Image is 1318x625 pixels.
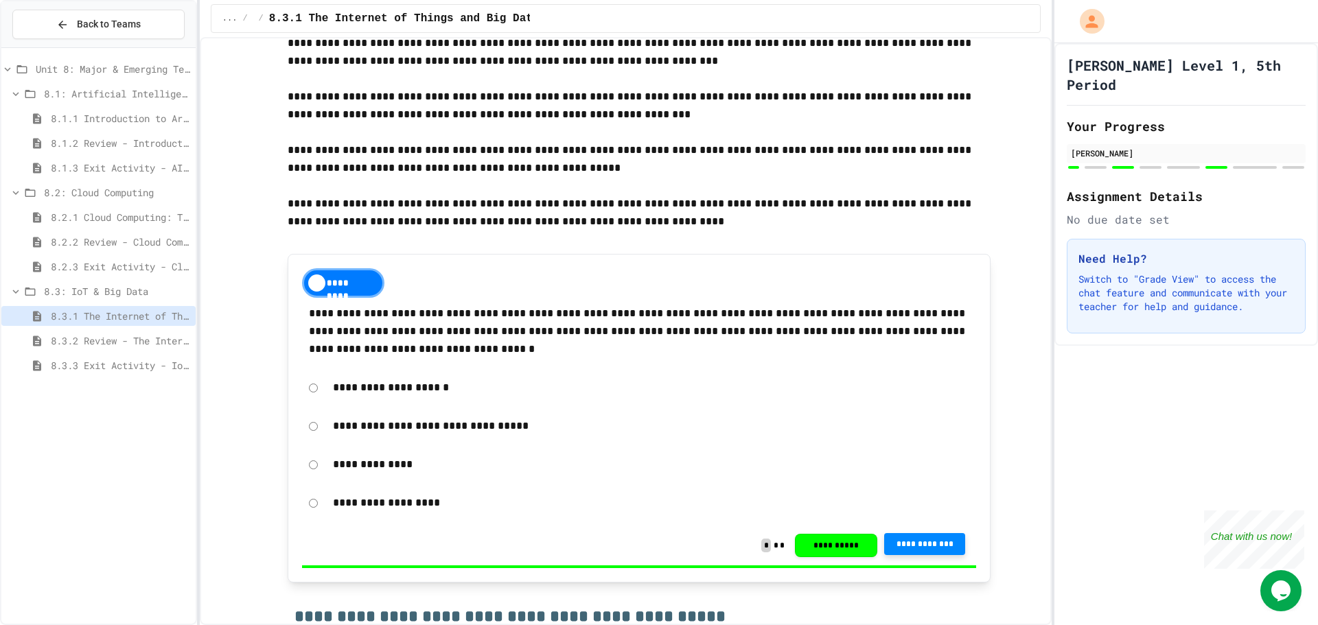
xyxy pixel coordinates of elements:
[36,62,190,76] span: Unit 8: Major & Emerging Technologies
[1065,5,1108,37] div: My Account
[44,185,190,200] span: 8.2: Cloud Computing
[51,161,190,175] span: 8.1.3 Exit Activity - AI Detective
[1078,272,1294,314] p: Switch to "Grade View" to access the chat feature and communicate with your teacher for help and ...
[269,10,730,27] span: 8.3.1 The Internet of Things and Big Data: Our Connected Digital World
[1067,187,1306,206] h2: Assignment Details
[51,210,190,224] span: 8.2.1 Cloud Computing: Transforming the Digital World
[51,358,190,373] span: 8.3.3 Exit Activity - IoT Data Detective Challenge
[1260,570,1304,611] iframe: chat widget
[242,13,247,24] span: /
[1204,510,1304,569] iframe: chat widget
[222,13,238,24] span: ...
[1071,147,1302,159] div: [PERSON_NAME]
[1078,250,1294,267] h3: Need Help?
[51,111,190,126] span: 8.1.1 Introduction to Artificial Intelligence
[259,13,264,24] span: /
[1067,117,1306,136] h2: Your Progress
[1067,56,1306,94] h1: [PERSON_NAME] Level 1, 5th Period
[51,259,190,274] span: 8.2.3 Exit Activity - Cloud Service Detective
[51,333,190,348] span: 8.3.2 Review - The Internet of Things and Big Data
[51,235,190,249] span: 8.2.2 Review - Cloud Computing
[77,17,141,32] span: Back to Teams
[51,309,190,323] span: 8.3.1 The Internet of Things and Big Data: Our Connected Digital World
[44,86,190,101] span: 8.1: Artificial Intelligence Basics
[1067,211,1306,228] div: No due date set
[51,136,190,150] span: 8.1.2 Review - Introduction to Artificial Intelligence
[44,284,190,298] span: 8.3: IoT & Big Data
